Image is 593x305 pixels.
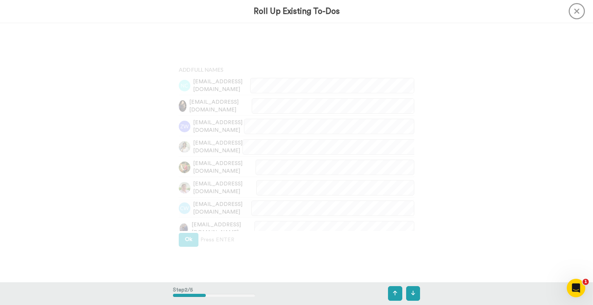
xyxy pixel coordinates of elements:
[179,182,190,194] img: 29a37b90-f994-48f9-bf11-ef598b05cc4a.jpg
[179,141,190,153] img: 298937ac-6fe2-421c-a6fa-c80188db94ab.jpg
[185,237,192,242] span: Ok
[173,282,255,305] div: Step 2 / 5
[189,98,252,114] span: [EMAIL_ADDRESS][DOMAIN_NAME]
[179,67,414,72] h4: Add Full Names
[583,279,589,285] span: 1
[567,279,585,297] iframe: Intercom live chat
[179,233,198,247] button: Ok
[179,100,186,112] img: 1f98c6af-ce4a-489c-ac6a-c0c2c7b50a5c.jpg
[179,202,190,214] img: cw.png
[200,236,234,244] span: Press ENTER
[179,223,189,234] img: c9a70c2d-bd17-4d56-91c2-5afc69b177a4.jpg
[193,119,244,134] span: [EMAIL_ADDRESS][DOMAIN_NAME]
[193,180,256,195] span: [EMAIL_ADDRESS][DOMAIN_NAME]
[179,121,190,132] img: zw.png
[193,78,250,93] span: [EMAIL_ADDRESS][DOMAIN_NAME]
[179,80,190,91] img: nc.png
[191,221,254,236] span: [EMAIL_ADDRESS][DOMAIN_NAME]
[193,139,242,155] span: [EMAIL_ADDRESS][DOMAIN_NAME]
[193,160,256,175] span: [EMAIL_ADDRESS][DOMAIN_NAME]
[193,201,251,216] span: [EMAIL_ADDRESS][DOMAIN_NAME]
[179,162,190,173] img: 85e3324c-5ad6-44e4-9484-683aaca2f122.jpg
[254,7,340,16] h3: Roll Up Existing To-Dos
